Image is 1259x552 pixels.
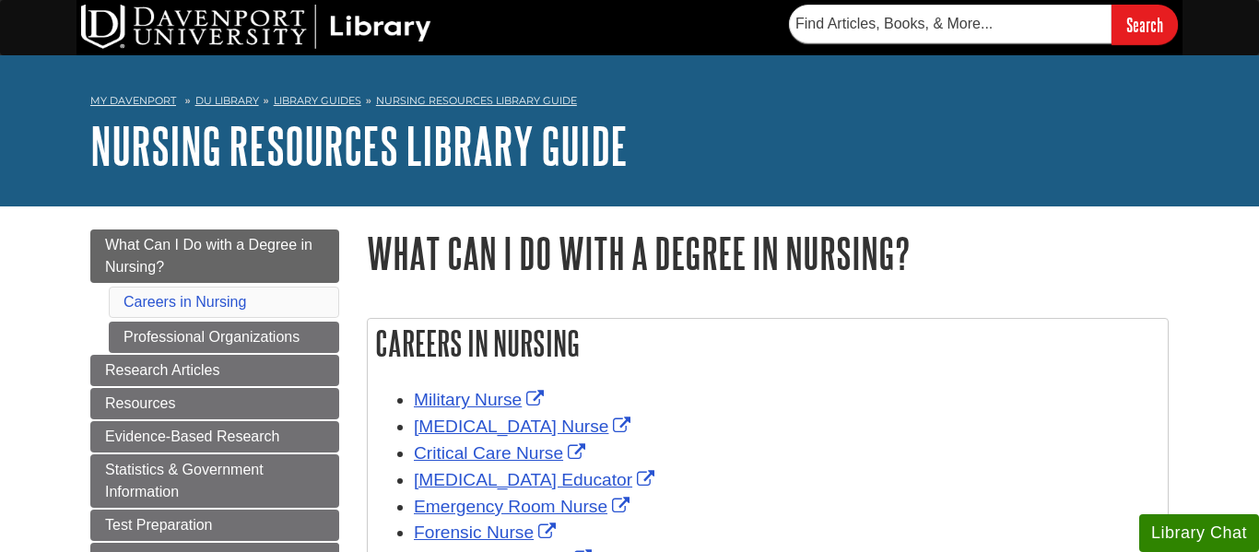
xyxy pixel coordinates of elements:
[105,429,279,444] span: Evidence-Based Research
[109,322,339,353] a: Professional Organizations
[124,294,246,310] a: Careers in Nursing
[90,355,339,386] a: Research Articles
[1139,514,1259,552] button: Library Chat
[105,362,220,378] span: Research Articles
[105,237,312,275] span: What Can I Do with a Degree in Nursing?
[414,443,590,463] a: Link opens in new window
[90,421,339,452] a: Evidence-Based Research
[789,5,1178,44] form: Searches DU Library's articles, books, and more
[90,117,628,174] a: Nursing Resources Library Guide
[90,388,339,419] a: Resources
[90,88,1169,118] nav: breadcrumb
[414,470,659,489] a: Link opens in new window
[105,517,213,533] span: Test Preparation
[195,94,259,107] a: DU Library
[367,229,1169,276] h1: What Can I Do with a Degree in Nursing?
[90,93,176,109] a: My Davenport
[81,5,431,49] img: DU Library
[368,319,1168,368] h2: Careers in Nursing
[789,5,1112,43] input: Find Articles, Books, & More...
[376,94,577,107] a: Nursing Resources Library Guide
[414,417,635,436] a: Link opens in new window
[414,523,560,542] a: Link opens in new window
[414,390,548,409] a: Link opens in new window
[90,454,339,508] a: Statistics & Government Information
[105,462,264,499] span: Statistics & Government Information
[274,94,361,107] a: Library Guides
[90,229,339,283] a: What Can I Do with a Degree in Nursing?
[90,510,339,541] a: Test Preparation
[414,497,634,516] a: Link opens in new window
[1112,5,1178,44] input: Search
[105,395,175,411] span: Resources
